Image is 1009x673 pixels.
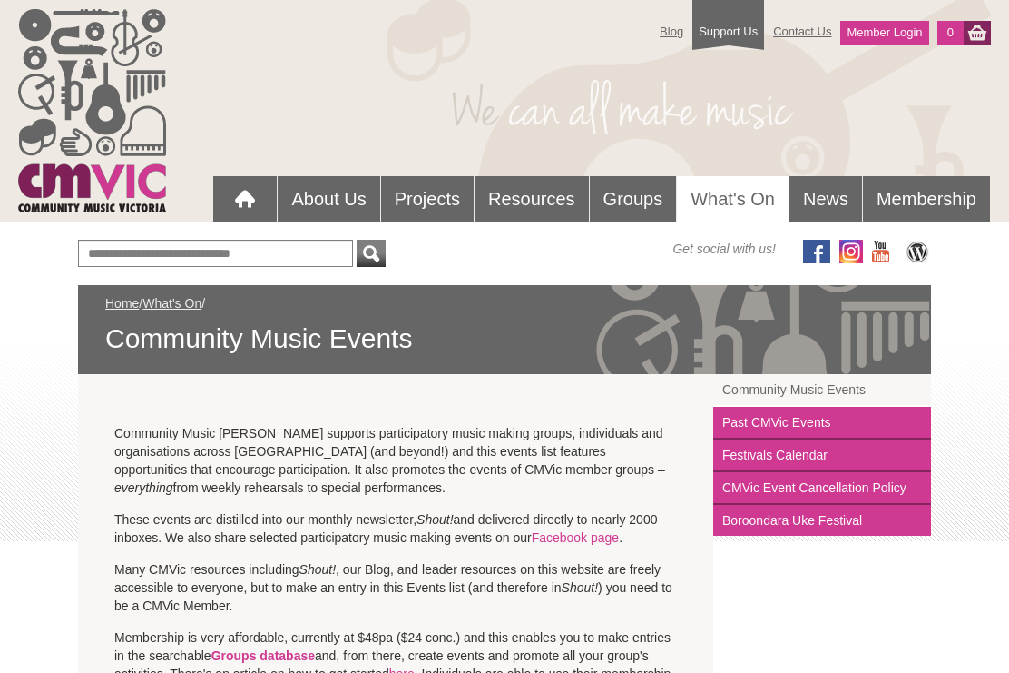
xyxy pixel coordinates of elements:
em: Shout! [562,580,598,595]
img: cmvic_logo.png [18,9,166,212]
a: Projects [381,176,474,222]
a: News [789,176,862,222]
a: 0 [937,21,964,45]
p: These events are distilled into our monthly newsletter, and delivered directly to nearly 2000 inb... [114,510,677,547]
em: Shout! [416,512,453,527]
a: Boroondara Uke Festival [713,505,931,536]
p: Many CMVic resources including , our Blog, and leader resources on this website are freely access... [114,560,677,615]
img: CMVic Blog [904,240,931,263]
a: Festivals Calendar [713,440,931,472]
a: Facebook page [532,530,620,545]
a: Groups [590,176,677,222]
a: Blog [651,15,692,47]
a: CMVic Event Cancellation Policy [713,472,931,505]
span: Get social with us! [672,240,776,258]
a: Community Music Events [713,374,931,407]
div: / / [105,294,904,356]
a: What's On [142,296,201,311]
a: Membership [863,176,990,222]
a: Contact Us [764,15,840,47]
a: What's On [677,176,789,223]
a: Resources [475,176,589,222]
a: Past CMVic Events [713,407,931,440]
em: Shout! [299,562,336,577]
a: About Us [278,176,379,222]
span: Community Music Events [105,322,904,356]
p: Community Music [PERSON_NAME] supports participatory music making groups, individuals and organis... [114,424,677,497]
em: everything [114,480,173,495]
a: Groups database [211,648,315,663]
img: icon-instagram.png [839,240,863,263]
a: Member Login [840,21,928,45]
a: Home [105,296,139,311]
